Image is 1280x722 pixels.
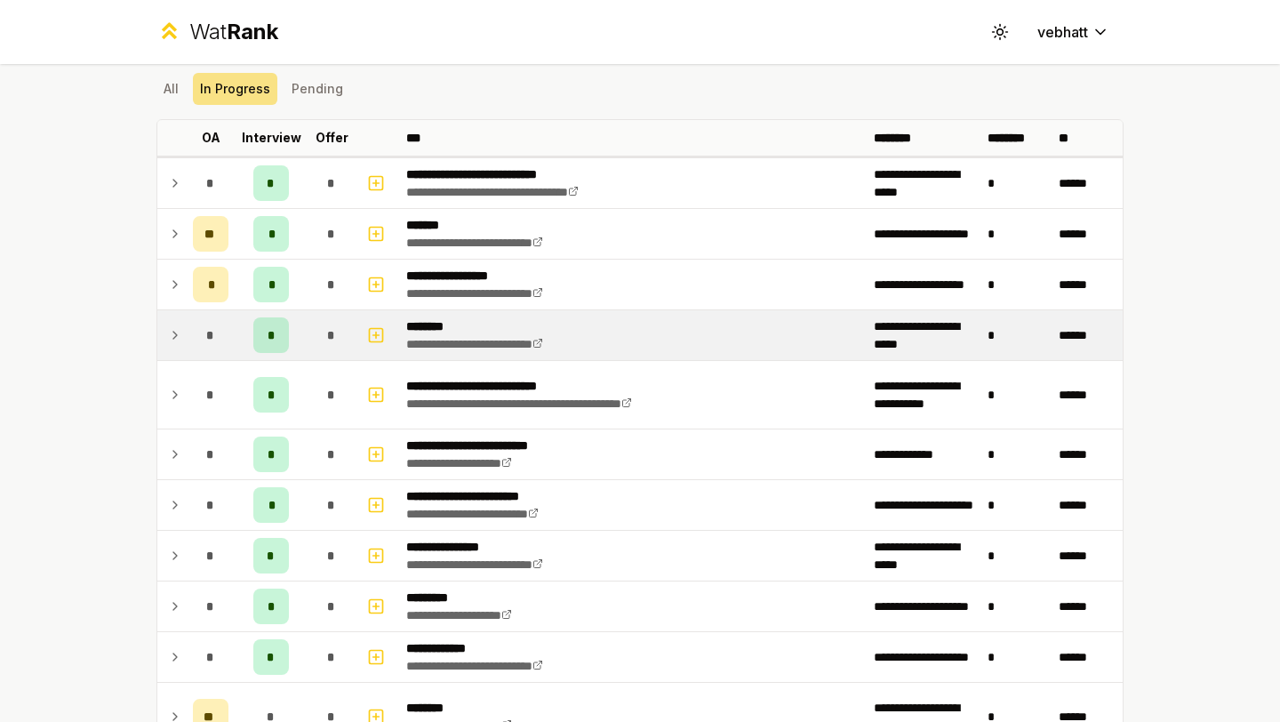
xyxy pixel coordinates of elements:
[242,129,301,147] p: Interview
[1023,16,1124,48] button: vebhatt
[189,18,278,46] div: Wat
[1037,21,1088,43] span: vebhatt
[202,129,220,147] p: OA
[156,73,186,105] button: All
[193,73,277,105] button: In Progress
[316,129,348,147] p: Offer
[284,73,350,105] button: Pending
[227,19,278,44] span: Rank
[156,18,278,46] a: WatRank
